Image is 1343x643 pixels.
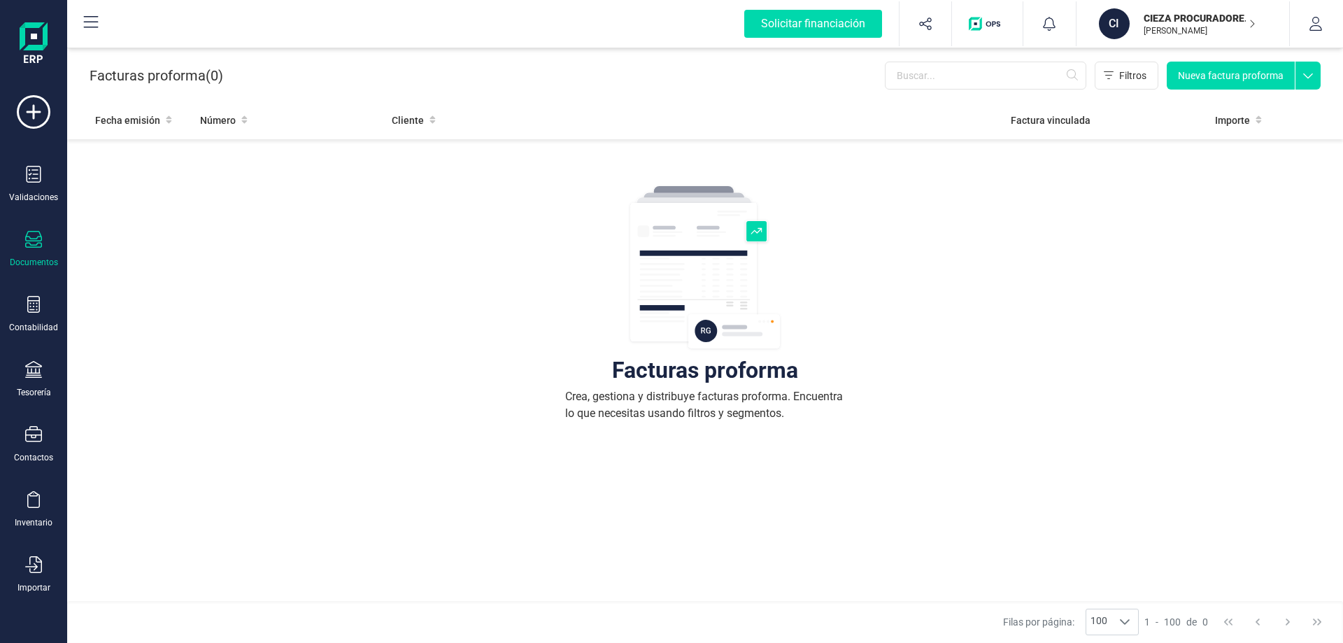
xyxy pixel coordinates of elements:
button: Next Page [1274,609,1301,635]
div: Contactos [14,452,53,463]
div: Validaciones [9,192,58,203]
button: Solicitar financiación [727,1,899,46]
button: CICIEZA PROCURADORES ASOCIADOS SL PROFESIONAL[PERSON_NAME] [1093,1,1272,46]
div: Tesorería [17,387,51,398]
span: de [1186,615,1197,629]
img: Logo Finanedi [20,22,48,67]
div: Contabilidad [9,322,58,333]
img: Logo de OPS [969,17,1006,31]
button: Filtros [1095,62,1158,90]
span: 0 [1202,615,1208,629]
span: 100 [1086,609,1111,635]
span: Fecha emisión [95,113,160,127]
button: Logo de OPS [960,1,1014,46]
img: img-empty-table.svg [628,184,782,352]
div: - [1144,615,1208,629]
p: CIEZA PROCURADORES ASOCIADOS SL PROFESIONAL [1144,11,1256,25]
div: Facturas proforma [612,363,798,377]
span: Factura vinculada [1011,113,1090,127]
input: Buscar... [885,62,1086,90]
div: Facturas proforma ( ) [90,62,223,90]
span: Filtros [1119,69,1146,83]
div: Importar [17,582,50,593]
span: Importe [1215,113,1250,127]
p: [PERSON_NAME] [1144,25,1256,36]
span: 100 [1164,615,1181,629]
div: Documentos [10,257,58,268]
button: First Page [1215,609,1242,635]
button: Last Page [1304,609,1330,635]
button: Previous Page [1244,609,1271,635]
div: Solicitar financiación [744,10,882,38]
div: Filas por página: [1003,609,1139,635]
div: Inventario [15,517,52,528]
div: Crea, gestiona y distribuye facturas proforma. Encuentra lo que necesitas usando filtros y segmen... [565,388,845,422]
button: Nueva factura proforma [1167,62,1295,90]
span: Cliente [392,113,424,127]
span: 1 [1144,615,1150,629]
span: 0 [211,66,218,85]
span: Número [200,113,236,127]
div: CI [1099,8,1130,39]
